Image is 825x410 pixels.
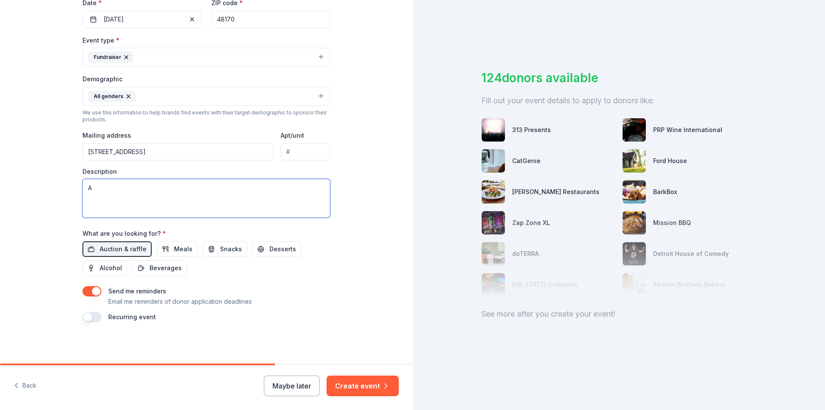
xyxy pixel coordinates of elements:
button: Beverages [132,260,187,276]
div: See more after you create your event! [481,307,756,321]
span: Alcohol [100,263,122,273]
div: Fill out your event details to apply to donors like: [481,94,756,108]
p: Email me reminders of donor application deadlines [108,296,252,307]
img: photo for Cameron Mitchell Restaurants [482,180,505,203]
div: Ford House [653,156,687,166]
label: Send me reminders [108,287,166,295]
button: Create event [327,376,399,396]
button: Desserts [252,241,301,257]
div: [PERSON_NAME] Restaurants [512,187,599,197]
div: Fundraiser [88,52,134,63]
button: Fundraiser [82,48,330,67]
img: photo for PRP Wine International [623,118,646,142]
span: Snacks [220,244,242,254]
span: Auction & raffle [100,244,147,254]
button: Back [14,377,37,395]
input: Enter a US address [82,143,274,160]
input: 12345 (U.S. only) [211,11,330,28]
img: photo for Ford House [623,149,646,173]
div: 124 donors available [481,69,756,87]
span: Meals [174,244,192,254]
span: Desserts [269,244,296,254]
div: PRP Wine International [653,125,722,135]
div: We use this information to help brands find events with their target demographic to sponsor their... [82,109,330,123]
button: Maybe later [264,376,320,396]
img: photo for CatGenie [482,149,505,173]
label: What are you looking for? [82,229,166,238]
label: Demographic [82,75,122,83]
label: Description [82,167,117,176]
label: Recurring event [108,313,156,321]
label: Apt/unit [281,131,304,140]
button: Alcohol [82,260,127,276]
span: Beverages [150,263,182,273]
button: Meals [157,241,198,257]
div: All genders [88,91,136,102]
button: Auction & raffle [82,241,152,257]
button: Snacks [203,241,247,257]
button: [DATE] [82,11,201,28]
img: photo for BarkBox [623,180,646,203]
input: # [281,143,330,160]
textarea: A [82,179,330,218]
button: All genders [82,87,330,106]
div: BarkBox [653,187,677,197]
label: Mailing address [82,131,131,140]
div: 313 Presents [512,125,551,135]
label: Event type [82,36,119,45]
img: photo for 313 Presents [482,118,505,142]
div: CatGenie [512,156,541,166]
